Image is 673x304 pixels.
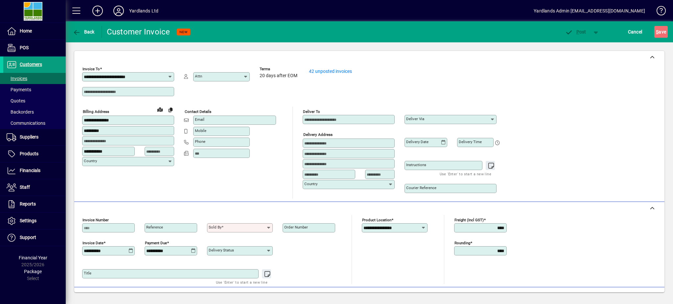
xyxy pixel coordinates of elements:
[260,67,299,71] span: Terms
[3,163,66,179] a: Financials
[7,76,27,81] span: Invoices
[20,62,42,67] span: Customers
[260,73,297,78] span: 20 days after EOM
[195,74,202,78] mat-label: Attn
[616,291,650,302] button: Product
[71,26,96,38] button: Back
[3,23,66,39] a: Home
[436,291,475,302] button: Product History
[146,225,163,229] mat-label: Reference
[652,1,665,23] a: Knowledge Base
[534,6,645,16] div: Yardlands Admin [EMAIL_ADDRESS][DOMAIN_NAME]
[304,182,317,186] mat-label: Country
[20,185,30,190] span: Staff
[73,29,95,34] span: Back
[628,27,642,37] span: Cancel
[440,170,491,178] mat-hint: Use 'Enter' to start a new line
[209,248,234,252] mat-label: Delivery status
[3,129,66,145] a: Suppliers
[20,218,36,223] span: Settings
[3,229,66,246] a: Support
[406,163,426,167] mat-label: Instructions
[20,168,40,173] span: Financials
[309,69,352,74] a: 42 unposted invoices
[626,26,644,38] button: Cancel
[209,225,221,229] mat-label: Sold by
[406,185,436,190] mat-label: Courier Reference
[406,117,424,121] mat-label: Deliver via
[84,271,91,275] mat-label: Title
[439,291,472,302] span: Product History
[3,95,66,106] a: Quotes
[7,109,34,115] span: Backorders
[20,201,36,206] span: Reports
[195,128,206,133] mat-label: Mobile
[20,235,36,240] span: Support
[459,140,482,144] mat-label: Delivery time
[7,120,45,126] span: Communications
[3,40,66,56] a: POS
[576,29,579,34] span: P
[565,29,586,34] span: ost
[108,5,129,17] button: Profile
[84,159,97,163] mat-label: Country
[24,269,42,274] span: Package
[406,140,429,144] mat-label: Delivery date
[20,151,38,156] span: Products
[7,98,25,103] span: Quotes
[20,134,38,140] span: Suppliers
[82,67,100,71] mat-label: Invoice To
[654,26,668,38] button: Save
[3,213,66,229] a: Settings
[20,45,29,50] span: POS
[656,27,666,37] span: ave
[66,26,102,38] app-page-header-button: Back
[3,196,66,212] a: Reports
[82,218,109,222] mat-label: Invoice number
[19,255,47,260] span: Financial Year
[3,118,66,129] a: Communications
[165,104,176,115] button: Copy to Delivery address
[362,218,391,222] mat-label: Product location
[82,241,104,245] mat-label: Invoice date
[656,29,659,34] span: S
[87,5,108,17] button: Add
[145,241,167,245] mat-label: Payment due
[7,87,31,92] span: Payments
[155,104,165,115] a: View on map
[3,106,66,118] a: Backorders
[3,179,66,196] a: Staff
[3,146,66,162] a: Products
[562,26,590,38] button: Post
[3,84,66,95] a: Payments
[195,139,205,144] mat-label: Phone
[303,109,320,114] mat-label: Deliver To
[129,6,158,16] div: Yardlands Ltd
[454,241,470,245] mat-label: Rounding
[216,278,267,286] mat-hint: Use 'Enter' to start a new line
[3,73,66,84] a: Invoices
[179,30,188,34] span: NEW
[107,27,170,37] div: Customer Invoice
[620,291,646,302] span: Product
[195,117,204,122] mat-label: Email
[20,28,32,33] span: Home
[454,218,484,222] mat-label: Freight (incl GST)
[284,225,308,229] mat-label: Order number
